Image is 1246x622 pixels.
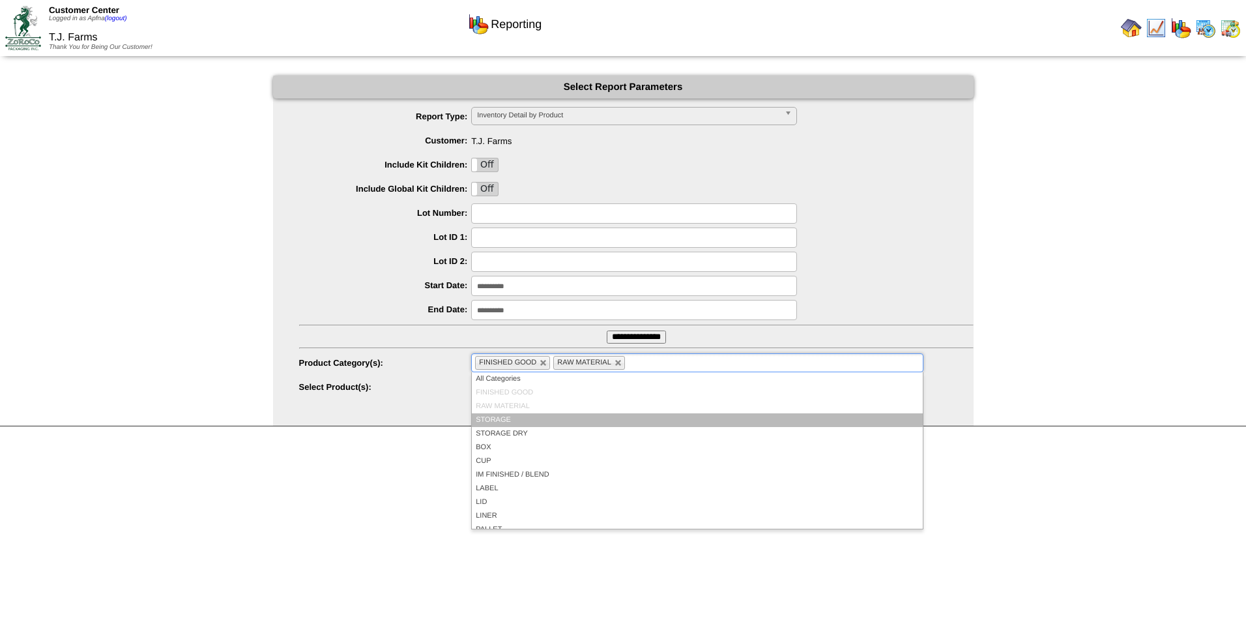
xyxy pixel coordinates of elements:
[472,454,922,468] li: CUP
[1146,18,1166,38] img: line_graph.gif
[471,182,499,196] div: OnOff
[49,5,119,15] span: Customer Center
[49,44,152,51] span: Thank You for Being Our Customer!
[472,386,922,400] li: FINISHED GOOD
[299,358,472,368] label: Product Category(s):
[273,76,974,98] div: Select Report Parameters
[491,18,542,31] span: Reporting
[49,32,98,43] span: T.J. Farms
[472,509,922,523] li: LINER
[557,359,611,366] span: RAW MATERIAL
[1195,18,1216,38] img: calendarprod.gif
[49,15,127,22] span: Logged in as Apfna
[472,482,922,496] li: LABEL
[299,160,472,170] label: Include Kit Children:
[472,158,498,171] label: Off
[477,108,779,123] span: Inventory Detail by Product
[471,158,499,172] div: OnOff
[299,256,472,266] label: Lot ID 2:
[472,400,922,413] li: RAW MATERIAL
[299,208,472,218] label: Lot Number:
[299,111,472,121] label: Report Type:
[299,136,472,145] label: Customer:
[472,468,922,482] li: IM FINISHED / BLEND
[472,427,922,441] li: STORAGE DRY
[5,6,41,50] img: ZoRoCo_Logo(Green%26Foil)%20jpg.webp
[472,441,922,454] li: BOX
[299,304,472,314] label: End Date:
[299,131,974,146] span: T.J. Farms
[299,184,472,194] label: Include Global Kit Children:
[1220,18,1241,38] img: calendarinout.gif
[468,14,489,35] img: graph.gif
[105,15,127,22] a: (logout)
[472,413,922,427] li: STORAGE
[299,382,472,392] label: Select Product(s):
[472,496,922,509] li: LID
[299,280,472,290] label: Start Date:
[479,359,536,366] span: FINISHED GOOD
[299,232,472,242] label: Lot ID 1:
[472,183,498,196] label: Off
[472,372,922,386] li: All Categories
[1121,18,1142,38] img: home.gif
[1170,18,1191,38] img: graph.gif
[472,523,922,537] li: PALLET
